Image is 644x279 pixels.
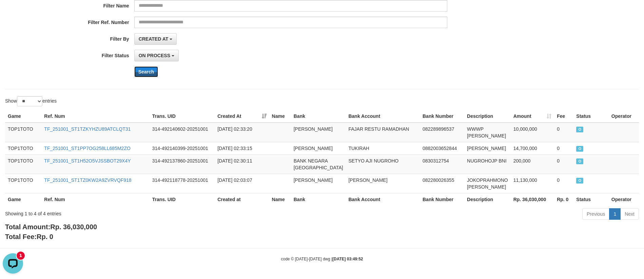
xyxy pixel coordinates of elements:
th: Trans. UID [150,110,215,123]
td: SETYO AJI NUGROHO [346,154,420,174]
th: Bank Number [420,193,464,206]
th: Operator [609,193,639,206]
th: Trans. UID [150,193,215,206]
td: [DATE] 02:03:07 [215,174,269,193]
span: ON PROCESS [576,178,583,184]
td: 314-492118778-20251001 [150,174,215,193]
th: Rp. 0 [554,193,573,206]
td: TOP1TOTO [5,123,41,142]
th: Name [269,110,291,123]
button: Open LiveChat chat widget [3,3,23,23]
th: Created at [215,193,269,206]
th: Ref. Num [41,193,149,206]
th: Operator [609,110,639,123]
td: 082289896537 [420,123,464,142]
td: TOP1TOTO [5,154,41,174]
strong: [DATE] 03:49:52 [332,257,363,261]
button: Search [134,66,158,77]
th: Bank [291,193,346,206]
td: [DATE] 02:33:20 [215,123,269,142]
td: WWWP [PERSON_NAME] [464,123,511,142]
td: 0 [554,154,573,174]
th: Amount: activate to sort column ascending [511,110,554,123]
th: Status [573,193,608,206]
th: Fee [554,110,573,123]
th: Description [464,193,511,206]
td: TUKIRAH [346,142,420,154]
th: Bank Account [346,193,420,206]
td: 0 [554,142,573,154]
td: [PERSON_NAME] [291,123,346,142]
td: 314-492140602-20251001 [150,123,215,142]
td: [PERSON_NAME] [346,174,420,193]
span: ON PROCESS [576,127,583,132]
td: [DATE] 02:33:15 [215,142,269,154]
th: Rp. 36,030,000 [511,193,554,206]
td: NUGROHOJP BNI [464,154,511,174]
td: 200,000 [511,154,554,174]
td: 314-492137860-20251001 [150,154,215,174]
td: 14,700,000 [511,142,554,154]
select: Showentries [17,96,42,106]
a: Previous [582,208,609,220]
td: 314-492140399-20251001 [150,142,215,154]
td: BANK NEGARA [GEOGRAPHIC_DATA] [291,154,346,174]
th: Created At: activate to sort column ascending [215,110,269,123]
td: [PERSON_NAME] [291,142,346,154]
th: Bank [291,110,346,123]
td: FAJAR RESTU RAMADHAN [346,123,420,142]
span: ON PROCESS [576,158,583,164]
a: TF_251001_ST1H52O5VJSSBOT29X4Y [44,158,131,164]
span: ON PROCESS [576,146,583,152]
button: CREATED AT [134,33,177,45]
label: Show entries [5,96,57,106]
span: Rp. 36,030,000 [50,223,97,231]
button: ON PROCESS [134,50,179,61]
span: Rp. 0 [37,233,53,240]
td: TOP1TOTO [5,142,41,154]
a: Next [620,208,639,220]
th: Status [573,110,608,123]
td: 11,130,000 [511,174,554,193]
a: TF_251001_ST1PP7OG258LL685M2ZO [44,146,131,151]
a: TF_251001_ST1TZKYHZU89ATCLQT31 [44,126,131,132]
td: JOKOPRAHMONO [PERSON_NAME] [464,174,511,193]
td: [PERSON_NAME] [291,174,346,193]
b: Total Amount: [5,223,97,231]
th: Bank Account [346,110,420,123]
span: ON PROCESS [139,53,170,58]
a: TF_251001_ST1TZ0KW2A9ZVRVQF918 [44,177,131,183]
th: Ref. Num [41,110,149,123]
b: Total Fee: [5,233,53,240]
div: Showing 1 to 4 of 4 entries [5,208,263,217]
a: 1 [609,208,621,220]
span: CREATED AT [139,36,169,42]
td: [DATE] 02:30:11 [215,154,269,174]
th: Description [464,110,511,123]
td: 0 [554,123,573,142]
th: Name [269,193,291,206]
td: 0830312754 [420,154,464,174]
td: TOP1TOTO [5,174,41,193]
td: 0 [554,174,573,193]
th: Game [5,193,41,206]
td: 10,000,000 [511,123,554,142]
td: 082280026355 [420,174,464,193]
th: Game [5,110,41,123]
td: [PERSON_NAME] [464,142,511,154]
small: code © [DATE]-[DATE] dwg | [281,257,363,261]
td: 0882003652844 [420,142,464,154]
div: New messages notification [17,1,25,9]
th: Bank Number [420,110,464,123]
